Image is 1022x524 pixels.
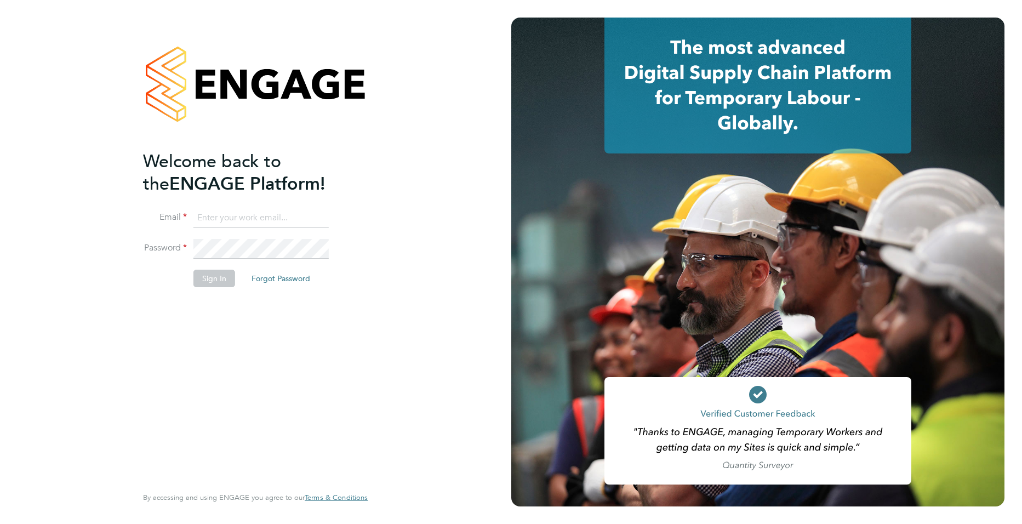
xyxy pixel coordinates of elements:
[193,270,235,287] button: Sign In
[243,270,319,287] button: Forgot Password
[193,208,329,228] input: Enter your work email...
[143,150,357,195] h2: ENGAGE Platform!
[143,493,368,502] span: By accessing and using ENGAGE you agree to our
[305,493,368,502] a: Terms & Conditions
[143,212,187,223] label: Email
[143,242,187,254] label: Password
[143,151,281,195] span: Welcome back to the
[305,493,368,502] span: Terms & Conditions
